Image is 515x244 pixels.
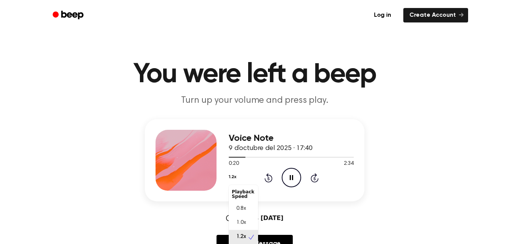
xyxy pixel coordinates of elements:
[229,171,236,183] button: 1.2x
[236,205,246,213] span: 0.8x
[236,219,246,227] span: 1.0x
[236,233,246,241] span: 1.2x
[229,187,258,202] div: Playback Speed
